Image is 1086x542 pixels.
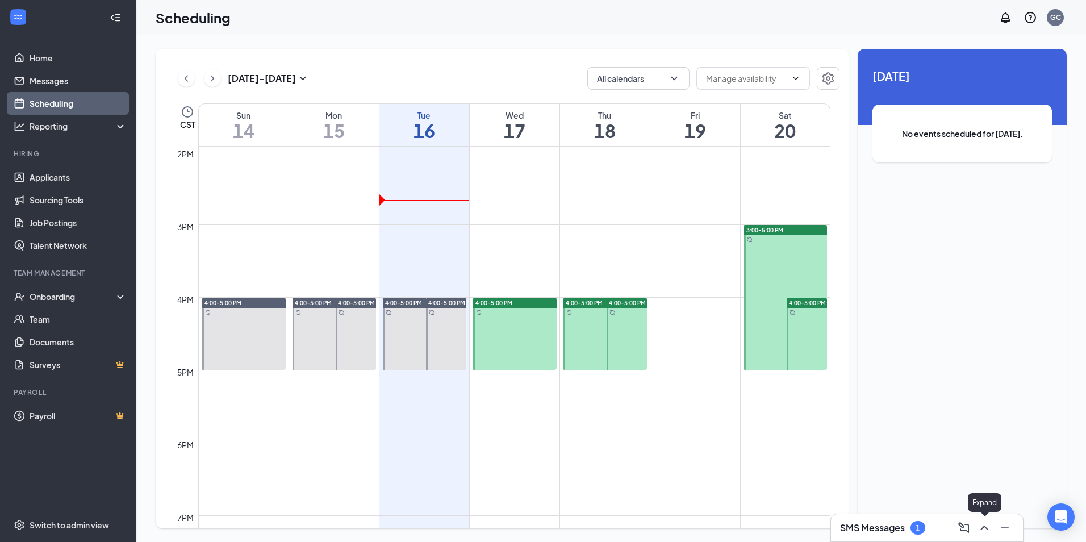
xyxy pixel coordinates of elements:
[566,310,572,315] svg: Sync
[30,211,127,234] a: Job Postings
[30,166,127,189] a: Applicants
[609,310,615,315] svg: Sync
[338,299,375,307] span: 4:00-5:00 PM
[1047,503,1075,531] div: Open Intercom Messenger
[295,299,332,307] span: 4:00-5:00 PM
[429,310,435,315] svg: Sync
[30,291,117,302] div: Onboarding
[916,523,920,533] div: 1
[181,105,194,119] svg: Clock
[975,519,993,537] button: ChevronUp
[968,493,1001,512] div: Expand
[955,519,973,537] button: ComposeMessage
[566,299,603,307] span: 4:00-5:00 PM
[205,310,211,315] svg: Sync
[475,299,512,307] span: 4:00-5:00 PM
[747,237,753,243] svg: Sync
[650,110,740,121] div: Fri
[470,110,559,121] div: Wed
[14,149,124,159] div: Hiring
[180,119,195,130] span: CST
[30,234,127,257] a: Talent Network
[1050,12,1061,22] div: GC
[996,519,1014,537] button: Minimize
[978,521,991,535] svg: ChevronUp
[289,104,379,146] a: September 15, 2025
[289,121,379,140] h1: 15
[998,521,1012,535] svg: Minimize
[428,299,465,307] span: 4:00-5:00 PM
[791,74,800,83] svg: ChevronDown
[470,104,559,146] a: September 17, 2025
[175,366,196,378] div: 5pm
[30,189,127,211] a: Sourcing Tools
[609,299,646,307] span: 4:00-5:00 PM
[789,299,826,307] span: 4:00-5:00 PM
[175,511,196,524] div: 7pm
[110,12,121,23] svg: Collapse
[175,148,196,160] div: 2pm
[379,104,469,146] a: September 16, 2025
[156,8,231,27] h1: Scheduling
[476,310,482,315] svg: Sync
[669,73,680,84] svg: ChevronDown
[560,121,650,140] h1: 18
[14,291,25,302] svg: UserCheck
[385,299,422,307] span: 4:00-5:00 PM
[790,310,795,315] svg: Sync
[199,121,289,140] h1: 14
[741,110,830,121] div: Sat
[30,120,127,132] div: Reporting
[199,104,289,146] a: September 14, 2025
[30,308,127,331] a: Team
[289,110,379,121] div: Mon
[650,121,740,140] h1: 19
[14,387,124,397] div: Payroll
[872,67,1052,85] span: [DATE]
[379,110,469,121] div: Tue
[821,72,835,85] svg: Settings
[650,104,740,146] a: September 19, 2025
[339,310,344,315] svg: Sync
[14,519,25,531] svg: Settings
[741,104,830,146] a: September 20, 2025
[296,72,310,85] svg: SmallChevronDown
[30,331,127,353] a: Documents
[14,120,25,132] svg: Analysis
[178,70,195,87] button: ChevronLeft
[895,127,1029,140] span: No events scheduled for [DATE].
[30,405,127,427] a: PayrollCrown
[228,72,296,85] h3: [DATE] - [DATE]
[14,268,124,278] div: Team Management
[175,293,196,306] div: 4pm
[560,104,650,146] a: September 18, 2025
[470,121,559,140] h1: 17
[741,121,830,140] h1: 20
[175,439,196,451] div: 6pm
[30,92,127,115] a: Scheduling
[706,72,787,85] input: Manage availability
[207,72,218,85] svg: ChevronRight
[12,11,24,23] svg: WorkstreamLogo
[199,110,289,121] div: Sun
[30,69,127,92] a: Messages
[386,310,391,315] svg: Sync
[999,11,1012,24] svg: Notifications
[181,72,192,85] svg: ChevronLeft
[175,220,196,233] div: 3pm
[587,67,690,90] button: All calendarsChevronDown
[204,299,241,307] span: 4:00-5:00 PM
[30,353,127,376] a: SurveysCrown
[1024,11,1037,24] svg: QuestionInfo
[840,522,905,534] h3: SMS Messages
[560,110,650,121] div: Thu
[30,47,127,69] a: Home
[30,519,109,531] div: Switch to admin view
[204,70,221,87] button: ChevronRight
[746,226,783,234] span: 3:00-5:00 PM
[295,310,301,315] svg: Sync
[817,67,839,90] button: Settings
[379,121,469,140] h1: 16
[957,521,971,535] svg: ComposeMessage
